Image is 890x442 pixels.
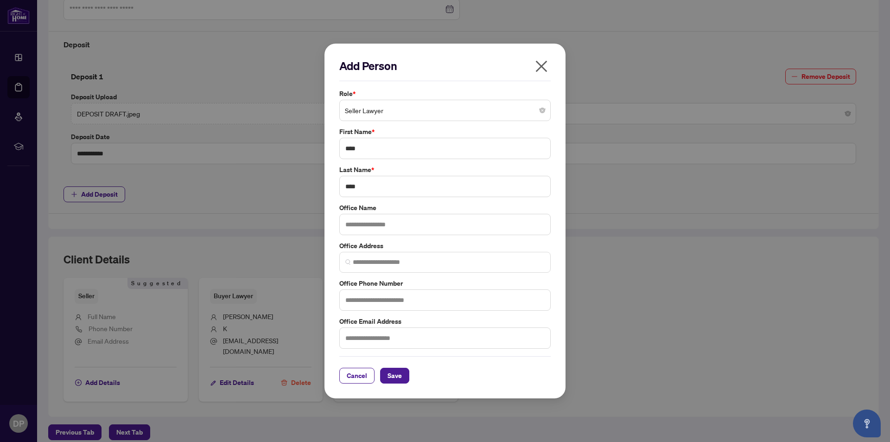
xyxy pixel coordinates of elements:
button: Open asap [853,410,881,437]
label: Role [339,89,551,99]
button: Cancel [339,368,375,384]
span: close-circle [540,108,545,113]
label: Office Address [339,241,551,251]
label: Office Name [339,203,551,213]
label: Office Email Address [339,316,551,327]
label: Office Phone Number [339,278,551,288]
button: Save [380,368,409,384]
label: First Name [339,127,551,137]
label: Last Name [339,165,551,175]
span: Seller Lawyer [345,102,545,119]
h2: Add Person [339,58,551,73]
span: Save [388,368,402,383]
img: search_icon [345,259,351,265]
span: close [534,59,549,74]
span: Cancel [347,368,367,383]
